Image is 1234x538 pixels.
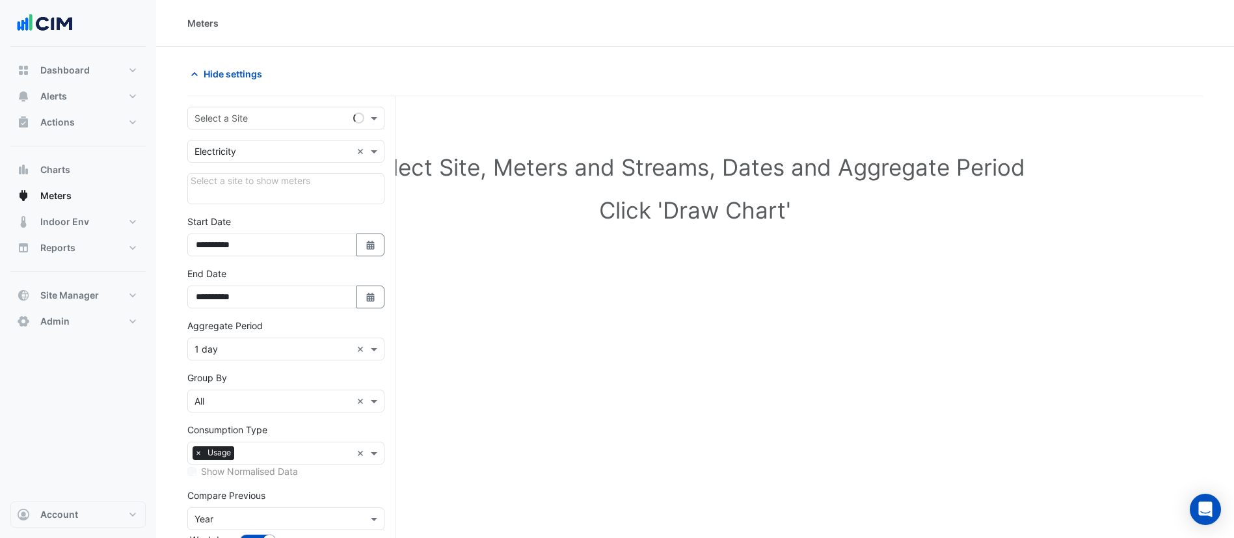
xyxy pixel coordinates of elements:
button: Charts [10,157,146,183]
button: Admin [10,308,146,334]
button: Alerts [10,83,146,109]
app-icon: Charts [17,163,30,176]
span: Dashboard [40,64,90,77]
button: Site Manager [10,282,146,308]
button: Meters [10,183,146,209]
app-icon: Dashboard [17,64,30,77]
button: Account [10,502,146,528]
app-icon: Meters [17,189,30,202]
span: Clear [356,446,368,460]
span: Charts [40,163,70,176]
div: Select meters or streams to enable normalisation [187,464,384,478]
app-icon: Admin [17,315,30,328]
span: Usage [204,446,234,459]
div: Meters [187,16,219,30]
app-icon: Site Manager [17,289,30,302]
app-icon: Actions [17,116,30,129]
button: Actions [10,109,146,135]
span: Clear [356,144,368,158]
button: Reports [10,235,146,261]
span: Clear [356,342,368,356]
span: Clear [356,394,368,408]
app-icon: Indoor Env [17,215,30,228]
label: Compare Previous [187,489,265,502]
span: Alerts [40,90,67,103]
button: Hide settings [187,62,271,85]
span: Admin [40,315,70,328]
span: Actions [40,116,75,129]
span: × [193,446,204,459]
label: Aggregate Period [187,319,263,332]
span: Indoor Env [40,215,89,228]
div: Open Intercom Messenger [1190,494,1221,525]
label: End Date [187,267,226,280]
span: Account [40,508,78,521]
label: Consumption Type [187,423,267,437]
span: Meters [40,189,72,202]
img: Company Logo [16,10,74,36]
app-icon: Reports [17,241,30,254]
button: Dashboard [10,57,146,83]
h1: Select Site, Meters and Streams, Dates and Aggregate Period [208,154,1182,181]
div: Click Update or Cancel in Details panel [187,173,384,204]
label: Show Normalised Data [201,464,298,478]
fa-icon: Select Date [365,291,377,303]
h1: Click 'Draw Chart' [208,196,1182,224]
label: Start Date [187,215,231,228]
span: Reports [40,241,75,254]
app-icon: Alerts [17,90,30,103]
fa-icon: Select Date [365,239,377,250]
label: Group By [187,371,227,384]
button: Indoor Env [10,209,146,235]
span: Site Manager [40,289,99,302]
span: Hide settings [204,67,262,81]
